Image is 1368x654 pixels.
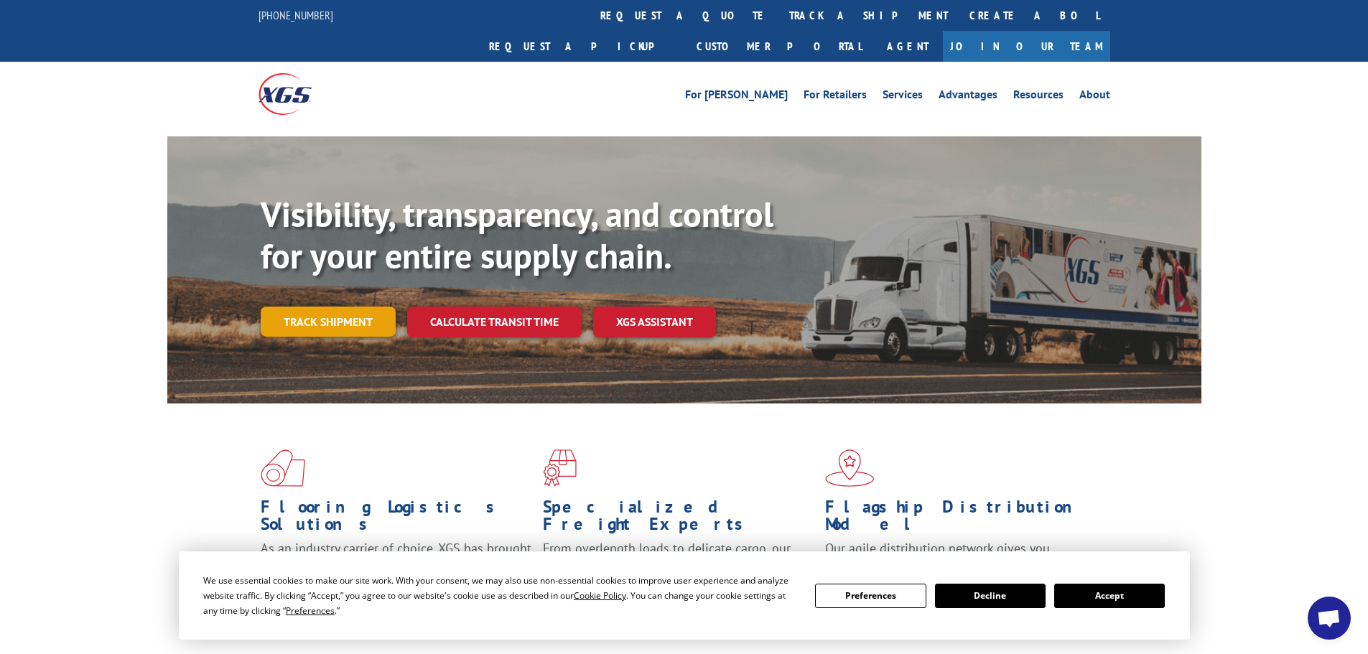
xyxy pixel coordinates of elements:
a: For Retailers [804,89,867,105]
b: Visibility, transparency, and control for your entire supply chain. [261,192,773,278]
a: Track shipment [261,307,396,337]
a: XGS ASSISTANT [593,307,716,337]
img: xgs-icon-total-supply-chain-intelligence-red [261,449,305,487]
a: [PHONE_NUMBER] [259,8,333,22]
button: Accept [1054,584,1165,608]
div: Open chat [1308,597,1351,640]
span: Cookie Policy [574,589,626,602]
h1: Specialized Freight Experts [543,498,814,540]
button: Preferences [815,584,926,608]
a: Request a pickup [478,31,686,62]
span: As an industry carrier of choice, XGS has brought innovation and dedication to flooring logistics... [261,540,531,591]
button: Decline [935,584,1046,608]
span: Our agile distribution network gives you nationwide inventory management on demand. [825,540,1089,574]
span: Preferences [286,604,335,617]
h1: Flooring Logistics Solutions [261,498,532,540]
a: Customer Portal [686,31,873,62]
a: Services [883,89,923,105]
a: Advantages [939,89,997,105]
div: We use essential cookies to make our site work. With your consent, we may also use non-essential ... [203,573,798,618]
a: Resources [1013,89,1064,105]
img: xgs-icon-focused-on-flooring-red [543,449,577,487]
a: Agent [873,31,943,62]
a: About [1079,89,1110,105]
img: xgs-icon-flagship-distribution-model-red [825,449,875,487]
a: For [PERSON_NAME] [685,89,788,105]
a: Calculate transit time [407,307,582,337]
a: Join Our Team [943,31,1110,62]
div: Cookie Consent Prompt [179,551,1190,640]
h1: Flagship Distribution Model [825,498,1097,540]
p: From overlength loads to delicate cargo, our experienced staff knows the best way to move your fr... [543,540,814,604]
